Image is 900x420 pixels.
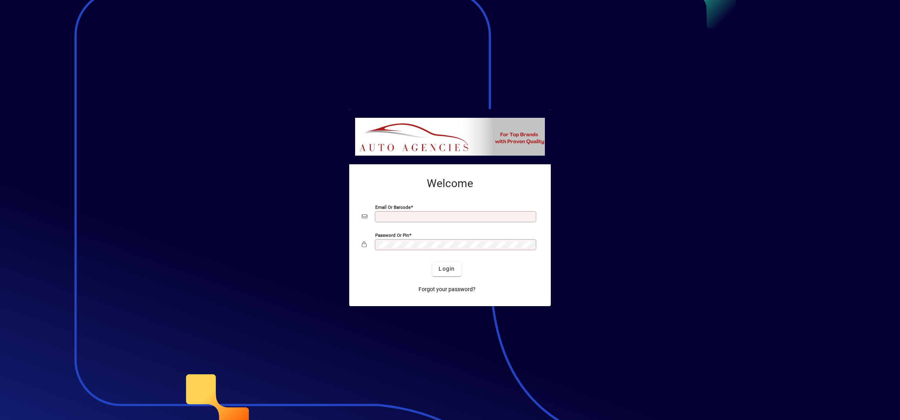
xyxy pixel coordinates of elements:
a: Forgot your password? [415,282,479,297]
button: Login [432,262,461,276]
mat-label: Password or Pin [375,232,409,238]
h2: Welcome [362,177,538,190]
span: Forgot your password? [419,285,476,294]
span: Login [439,265,455,273]
mat-label: Email or Barcode [375,204,411,210]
